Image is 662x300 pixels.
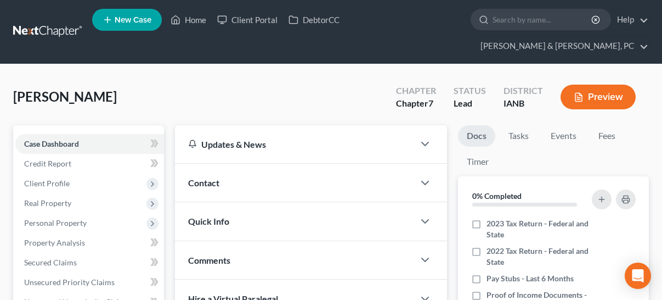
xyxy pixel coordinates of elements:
a: Fees [590,125,625,147]
span: Quick Info [188,216,229,226]
a: Home [165,10,212,30]
a: [PERSON_NAME] & [PERSON_NAME], PC [475,36,648,56]
div: Updates & News [188,138,401,150]
span: Credit Report [24,159,71,168]
a: Events [542,125,585,147]
a: Client Portal [212,10,283,30]
span: Contact [188,177,219,188]
a: Docs [458,125,495,147]
div: IANB [503,97,543,110]
a: Secured Claims [15,253,164,273]
strong: 0% Completed [472,191,522,201]
span: Property Analysis [24,238,85,247]
button: Preview [561,85,636,109]
a: Help [612,10,648,30]
div: Chapter [396,97,436,110]
span: Secured Claims [24,258,77,267]
div: Open Intercom Messenger [625,263,651,289]
span: 7 [428,98,433,108]
div: Chapter [396,85,436,97]
span: [PERSON_NAME] [13,88,117,104]
a: Timer [458,151,497,173]
a: DebtorCC [283,10,345,30]
input: Search by name... [493,9,593,30]
span: Unsecured Priority Claims [24,277,115,287]
span: Comments [188,255,230,265]
a: Unsecured Priority Claims [15,273,164,292]
a: Property Analysis [15,233,164,253]
span: New Case [115,16,151,24]
span: Case Dashboard [24,139,79,148]
div: Status [454,85,486,97]
span: Real Property [24,198,71,208]
span: Pay Stubs - Last 6 Months [486,273,574,284]
span: 2023 Tax Return - Federal and State [486,218,592,240]
a: Tasks [500,125,537,147]
span: Client Profile [24,179,70,188]
span: Personal Property [24,218,87,227]
span: 2022 Tax Return - Federal and State [486,246,592,268]
a: Credit Report [15,154,164,174]
div: District [503,85,543,97]
div: Lead [454,97,486,110]
a: Case Dashboard [15,134,164,154]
